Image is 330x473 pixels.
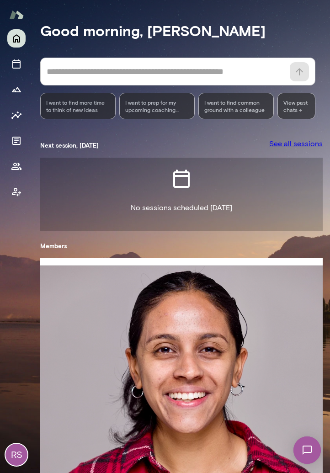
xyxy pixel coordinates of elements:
[40,141,99,150] h5: Next session, [DATE]
[7,29,26,48] button: Home
[40,242,323,251] h5: Members
[7,106,26,124] button: Insights
[131,202,232,213] p: No sessions scheduled [DATE]
[269,138,323,149] a: See all sessions
[40,93,116,119] div: I want to find more time to think of new ideas
[7,157,26,175] button: Members
[7,55,26,73] button: Sessions
[5,444,27,466] div: RS
[40,22,323,39] h4: Good morning, [PERSON_NAME]
[119,93,195,119] div: I want to prep for my upcoming coaching session
[125,99,189,113] span: I want to prep for my upcoming coaching session
[7,132,26,150] button: Documents
[198,93,274,119] div: I want to find common ground with a colleague
[46,99,110,113] span: I want to find more time to think of new ideas
[7,183,26,201] button: Client app
[7,80,26,99] button: Growth Plan
[277,93,315,119] span: View past chats ->
[9,6,24,23] img: Mento
[204,99,268,113] span: I want to find common ground with a colleague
